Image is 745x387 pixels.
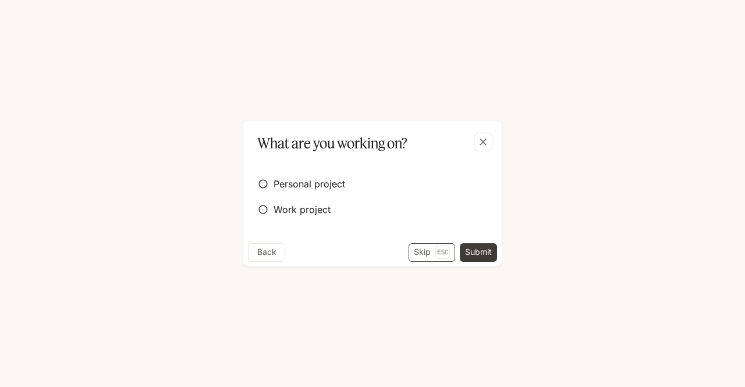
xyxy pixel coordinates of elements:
span: Work project [274,203,331,216]
button: Submit [460,243,497,262]
span: Personal project [274,177,345,191]
button: SkipEsc [409,243,455,262]
p: Esc [435,246,450,258]
p: What are you working on? [257,133,407,154]
button: Back [248,243,285,262]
